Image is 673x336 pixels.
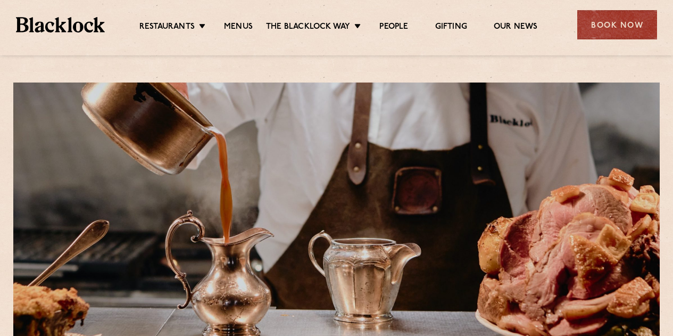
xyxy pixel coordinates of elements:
a: The Blacklock Way [266,22,350,34]
a: Our News [494,22,538,34]
a: Menus [224,22,253,34]
div: Book Now [577,10,657,39]
img: BL_Textured_Logo-footer-cropped.svg [16,17,105,32]
a: People [379,22,408,34]
a: Restaurants [139,22,195,34]
a: Gifting [435,22,467,34]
